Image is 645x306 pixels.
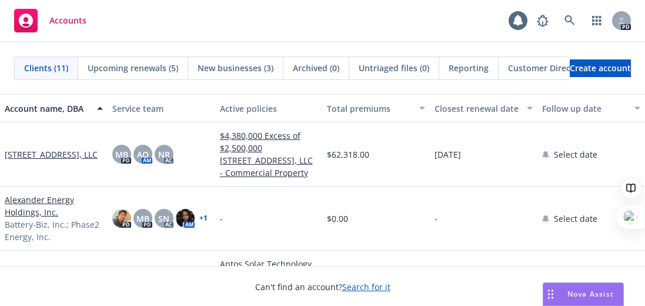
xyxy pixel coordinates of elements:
[220,154,318,179] a: [STREET_ADDRESS], LLC - Commercial Property
[220,212,223,225] span: -
[508,62,587,74] span: Customer Directory
[435,212,437,225] span: -
[112,102,210,115] div: Service team
[570,57,631,79] span: Create account
[5,194,103,218] a: Alexander Energy Holdings, Inc.
[215,94,323,122] button: Active policies
[5,102,90,115] div: Account name, DBA
[158,148,170,161] span: NR
[5,148,98,161] a: [STREET_ADDRESS], LLC
[112,209,131,228] img: photo
[554,148,597,161] span: Select date
[49,16,86,25] span: Accounts
[199,215,208,222] a: + 1
[115,148,128,161] span: MB
[537,94,645,122] button: Follow up date
[327,212,348,225] span: $0.00
[342,281,390,292] a: Search for it
[198,62,273,74] span: New businesses (3)
[542,102,627,115] div: Follow up date
[585,9,609,32] a: Switch app
[322,94,430,122] button: Total premiums
[435,102,520,115] div: Closest renewal date
[5,218,103,243] span: Battery-Biz, Inc.; Phase2 Energy, Inc.
[255,281,390,293] span: Can't find an account?
[9,4,91,37] a: Accounts
[24,62,68,74] span: Clients (11)
[108,94,215,122] button: Service team
[430,94,537,122] button: Closest renewal date
[220,129,318,154] a: $4,380,000 Excess of $2,500,000
[449,62,489,74] span: Reporting
[531,9,554,32] a: Report a Bug
[543,283,558,305] div: Drag to move
[554,212,597,225] span: Select date
[543,282,624,306] button: Nova Assist
[220,102,318,115] div: Active policies
[558,9,581,32] a: Search
[137,148,149,161] span: AO
[359,62,429,74] span: Untriaged files (0)
[220,258,318,282] a: Aptos Solar Technology LLC - Surety Bond
[327,148,369,161] span: $62,318.00
[176,209,195,228] img: photo
[136,212,149,225] span: MB
[435,148,461,161] span: [DATE]
[567,289,614,299] span: Nova Assist
[570,59,631,77] a: Create account
[88,62,178,74] span: Upcoming renewals (5)
[158,212,169,225] span: SN
[327,102,412,115] div: Total premiums
[293,62,339,74] span: Archived (0)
